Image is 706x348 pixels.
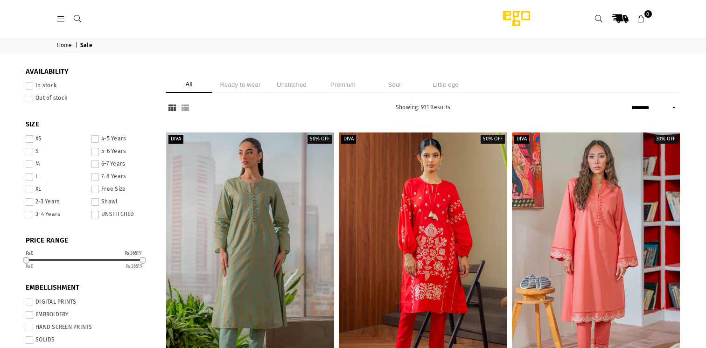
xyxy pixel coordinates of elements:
[50,38,657,53] nav: breadcrumbs
[217,77,264,93] li: Ready to wear
[168,135,183,144] label: Diva
[26,336,152,344] label: SOLIDS
[26,67,152,77] span: Availability
[396,104,450,111] span: Showing: 911 Results
[26,120,152,129] span: SIZE
[91,148,152,155] label: 5-6 Years
[91,198,152,206] label: Shawl
[341,135,356,144] label: Diva
[126,264,142,269] ins: 36519
[53,15,70,22] a: Menu
[26,324,152,331] label: HAND SCREEN PRINTS
[268,77,315,93] li: Unstitched
[26,95,152,102] label: Out of stock
[179,104,192,112] button: List View
[70,15,86,22] a: Search
[633,10,650,27] a: 0
[26,311,152,319] label: EMBROIDERY
[166,77,212,93] li: All
[166,104,179,112] button: Grid View
[26,198,86,206] label: 2-3 Years
[91,211,152,218] label: UNSTITCHED
[91,173,152,181] label: 7-8 Years
[91,135,152,143] label: 4-5 Years
[591,10,608,27] a: Search
[57,42,74,49] a: Home
[308,135,332,144] label: 50% off
[26,283,152,292] span: EMBELLISHMENT
[644,10,652,18] span: 0
[91,186,152,193] label: Free Size
[477,9,556,28] img: Ego
[654,135,678,144] label: 30% off
[91,160,152,168] label: 6-7 Years
[26,264,34,269] ins: 0
[422,77,469,93] li: Little ego
[26,299,152,306] label: DIGITAL PRINTS
[371,77,418,93] li: Soul
[125,251,141,256] div: ₨36519
[26,186,86,193] label: XL
[26,236,152,245] span: PRICE RANGE
[80,42,94,49] span: Sale
[75,42,79,49] span: |
[26,160,86,168] label: M
[26,173,86,181] label: L
[514,135,529,144] label: Diva
[481,135,505,144] label: 50% off
[26,135,86,143] label: XS
[26,211,86,218] label: 3-4 Years
[26,251,34,256] div: ₨0
[26,148,86,155] label: S
[320,77,366,93] li: Premium
[26,82,152,90] label: In stock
